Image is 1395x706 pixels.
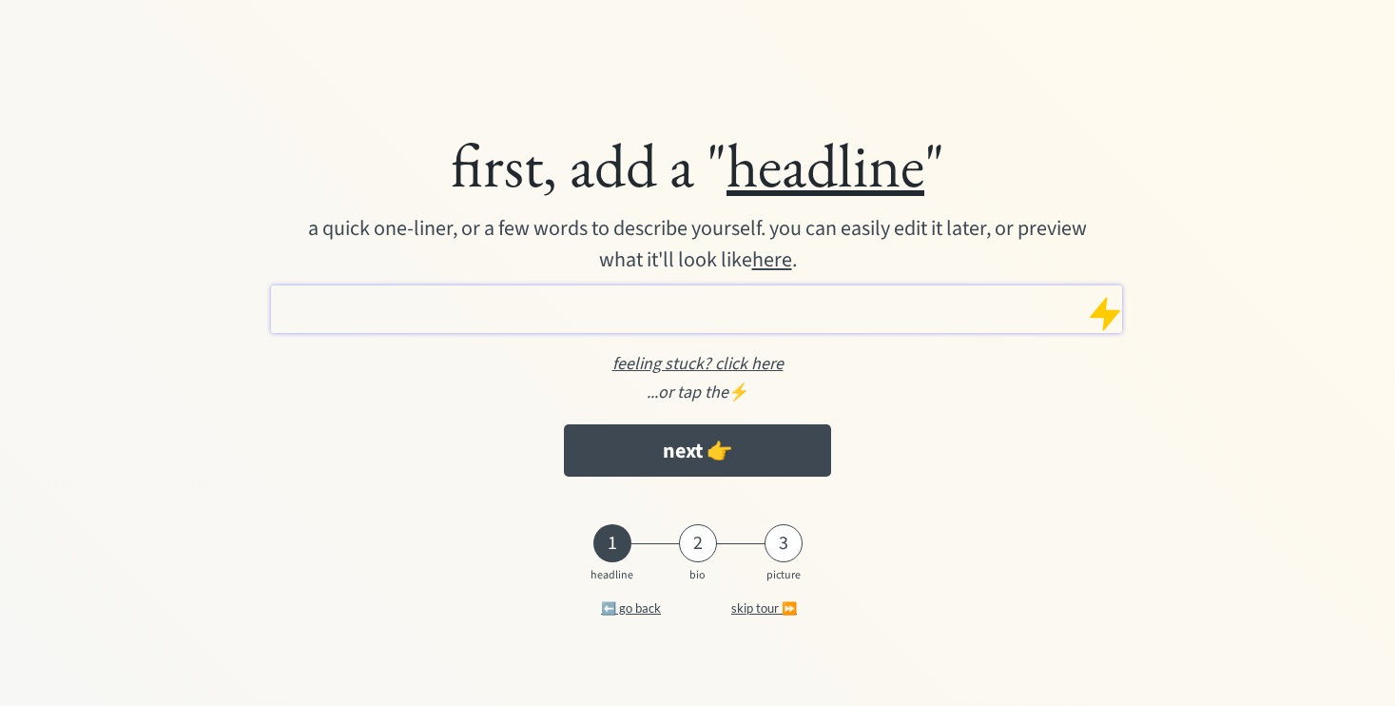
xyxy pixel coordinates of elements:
[174,127,1222,204] div: first, add a " "
[174,380,1222,405] div: ⚡️
[593,532,631,555] div: 1
[589,569,636,582] div: headline
[674,569,722,582] div: bio
[647,381,728,404] em: ...or tap the
[727,125,924,205] u: headline
[679,532,717,555] div: 2
[752,245,792,275] u: here
[298,213,1097,276] div: a quick one-liner, or a few words to describe yourself. you can easily edit it later, or preview ...
[612,352,784,376] u: feeling stuck? click here
[570,589,693,627] button: ⬅️ go back
[564,424,830,477] button: next 👉
[760,569,807,582] div: picture
[765,532,803,555] div: 3
[703,589,826,627] button: skip tour ⏩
